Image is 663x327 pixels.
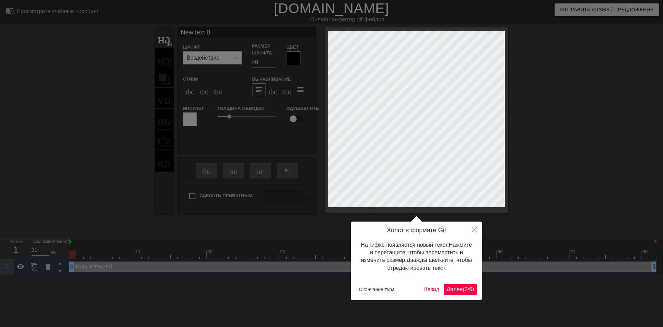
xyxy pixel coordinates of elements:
[468,286,469,292] ya-tr-span: /
[356,284,397,295] button: Окончание тура
[359,287,395,292] ya-tr-span: Окончание тура
[361,242,449,248] ya-tr-span: На гифке появляется новый текст.
[467,222,482,237] button: Закрыть
[423,286,439,292] ya-tr-span: Назад
[469,286,472,292] ya-tr-span: 6
[446,286,463,292] ya-tr-span: Далее
[387,257,472,270] ya-tr-span: Дважды щелкните, чтобы отредактировать текст
[356,227,477,234] h4: Холст в формате Gif
[361,242,472,263] ya-tr-span: Нажмите и перетащите, чтобы переместить и изменить размер.
[472,286,474,292] ya-tr-span: )
[463,286,464,292] ya-tr-span: (
[444,284,477,295] button: Далее
[464,286,468,292] ya-tr-span: 2
[421,284,442,295] button: Назад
